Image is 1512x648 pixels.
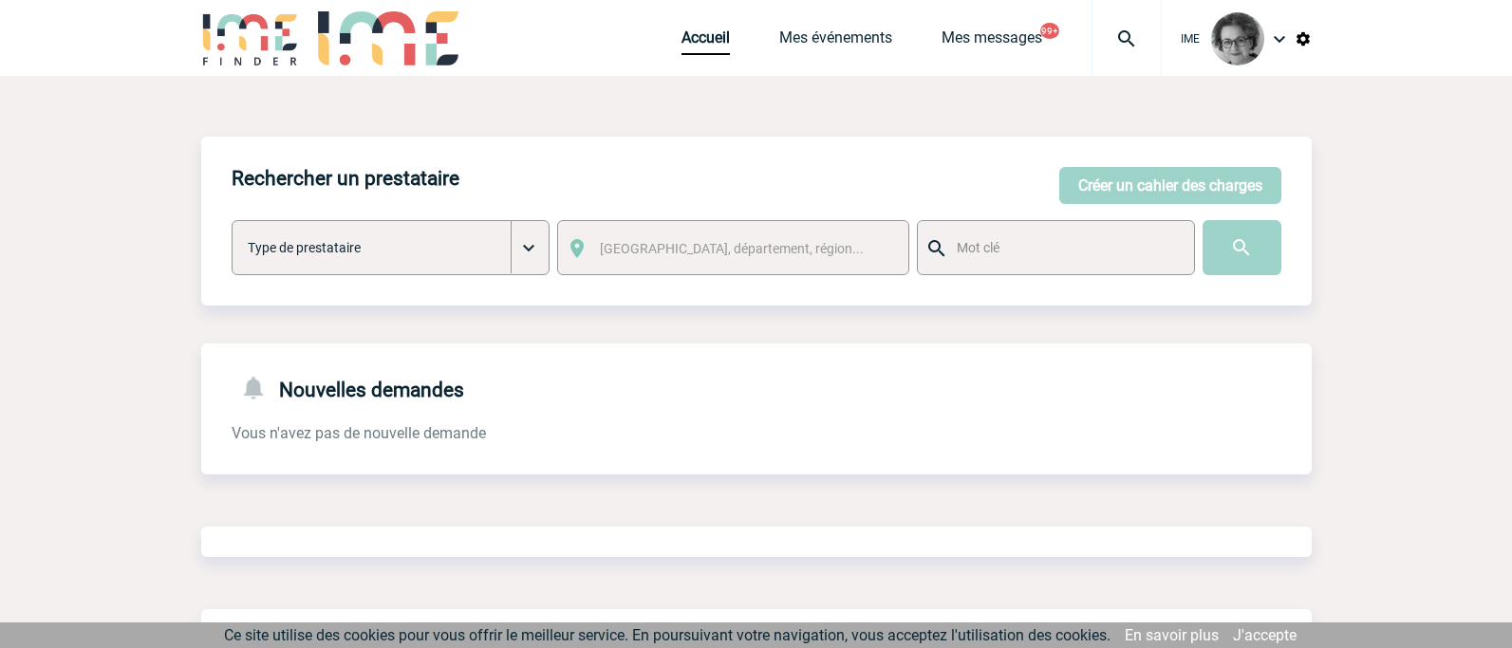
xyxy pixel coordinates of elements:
input: Submit [1203,220,1281,275]
img: 101028-0.jpg [1211,12,1264,65]
h4: Rechercher un prestataire [232,167,459,190]
button: 99+ [1040,23,1059,39]
a: Mes événements [779,28,892,55]
img: notifications-24-px-g.png [239,374,279,401]
span: [GEOGRAPHIC_DATA], département, région... [600,241,864,256]
input: Mot clé [952,235,1177,260]
a: En savoir plus [1125,626,1219,644]
img: IME-Finder [201,11,300,65]
a: Mes messages [942,28,1042,55]
span: IME [1181,32,1200,46]
a: Accueil [681,28,730,55]
span: Ce site utilise des cookies pour vous offrir le meilleur service. En poursuivant votre navigation... [224,626,1111,644]
a: J'accepte [1233,626,1297,644]
h4: Nouvelles demandes [232,374,464,401]
span: Vous n'avez pas de nouvelle demande [232,424,486,442]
